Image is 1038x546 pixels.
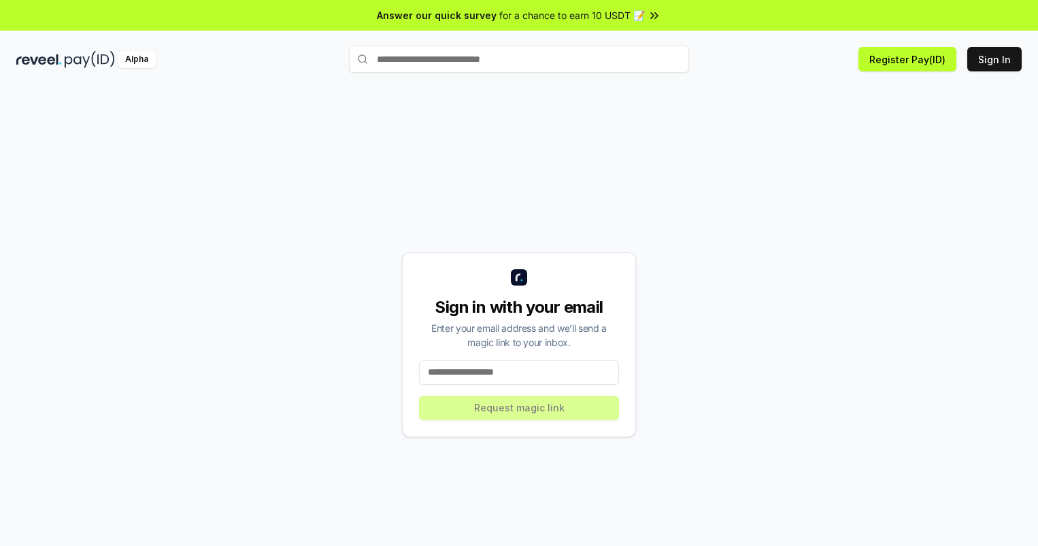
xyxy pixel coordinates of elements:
img: reveel_dark [16,51,62,68]
span: for a chance to earn 10 USDT 📝 [499,8,645,22]
div: Enter your email address and we’ll send a magic link to your inbox. [419,321,619,349]
img: logo_small [511,269,527,286]
img: pay_id [65,51,115,68]
button: Register Pay(ID) [858,47,956,71]
div: Alpha [118,51,156,68]
div: Sign in with your email [419,296,619,318]
button: Sign In [967,47,1022,71]
span: Answer our quick survey [377,8,497,22]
